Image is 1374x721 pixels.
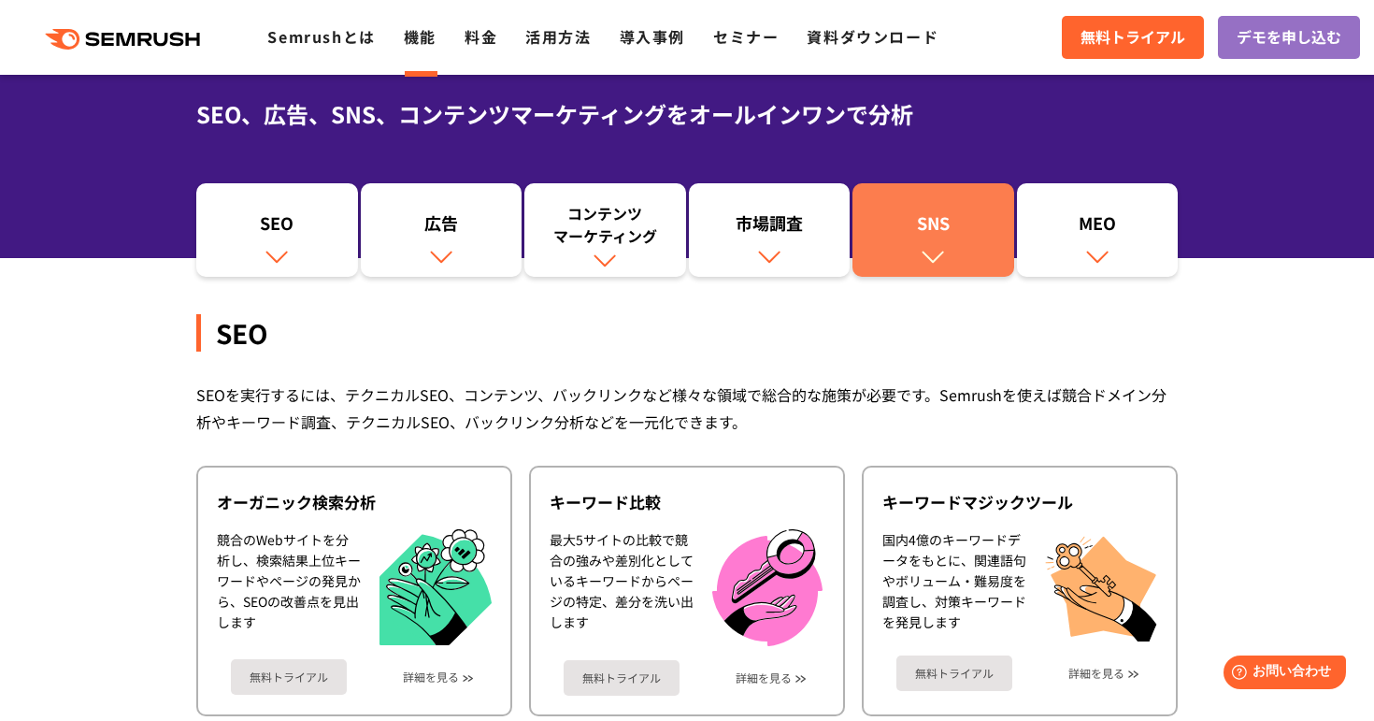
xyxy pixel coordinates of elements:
[1017,183,1179,277] a: MEO
[465,25,497,48] a: 料金
[196,314,1178,352] div: SEO
[206,211,349,243] div: SEO
[525,25,591,48] a: 活用方法
[404,25,437,48] a: 機能
[403,671,459,684] a: 詳細を見る
[550,529,694,646] div: 最大5サイトの比較で競合の強みや差別化としているキーワードからページの特定、差分を洗い出します
[379,529,492,646] img: オーガニック検索分析
[712,529,823,646] img: キーワード比較
[882,529,1026,642] div: 国内4億のキーワードデータをもとに、関連語句やボリューム・難易度を調査し、対策キーワードを発見します
[689,183,851,277] a: 市場調査
[862,211,1005,243] div: SNS
[524,183,686,277] a: コンテンツマーケティング
[231,659,347,695] a: 無料トライアル
[896,656,1012,691] a: 無料トライアル
[370,211,513,243] div: 広告
[620,25,685,48] a: 導入事例
[550,491,824,513] div: キーワード比較
[361,183,522,277] a: 広告
[736,671,792,685] a: 詳細を見る
[196,97,1178,131] div: SEO、広告、SNS、コンテンツマーケティングをオールインワンで分析
[196,183,358,277] a: SEO
[1208,648,1353,700] iframe: Help widget launcher
[1062,16,1204,59] a: 無料トライアル
[1081,25,1185,50] span: 無料トライアル
[713,25,779,48] a: セミナー
[1026,211,1169,243] div: MEO
[267,25,375,48] a: Semrushとは
[807,25,938,48] a: 資料ダウンロード
[534,202,677,247] div: コンテンツ マーケティング
[882,491,1157,513] div: キーワードマジックツール
[1068,667,1124,680] a: 詳細を見る
[852,183,1014,277] a: SNS
[196,382,1178,436] div: SEOを実行するには、テクニカルSEO、コンテンツ、バックリンクなど様々な領域で総合的な施策が必要です。Semrushを使えば競合ドメイン分析やキーワード調査、テクニカルSEO、バックリンク分析...
[217,491,492,513] div: オーガニック検索分析
[1045,529,1157,642] img: キーワードマジックツール
[698,211,841,243] div: 市場調査
[1237,25,1341,50] span: デモを申し込む
[1218,16,1360,59] a: デモを申し込む
[217,529,361,646] div: 競合のWebサイトを分析し、検索結果上位キーワードやページの発見から、SEOの改善点を見出します
[564,660,680,696] a: 無料トライアル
